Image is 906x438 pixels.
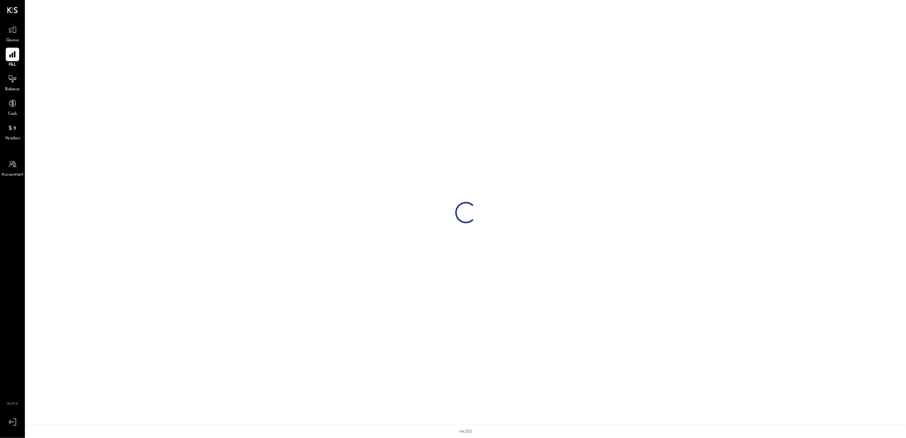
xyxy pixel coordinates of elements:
[6,37,19,44] span: Queue
[9,62,17,68] span: P&L
[0,97,25,117] a: Cash
[8,111,17,117] span: Cash
[0,121,25,142] a: Vendors
[5,86,20,93] span: Balance
[460,429,472,434] div: v 4.37.0
[0,157,25,178] a: Accountant
[0,23,25,44] a: Queue
[0,72,25,93] a: Balance
[2,172,23,178] span: Accountant
[0,48,25,68] a: P&L
[5,135,20,142] span: Vendors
